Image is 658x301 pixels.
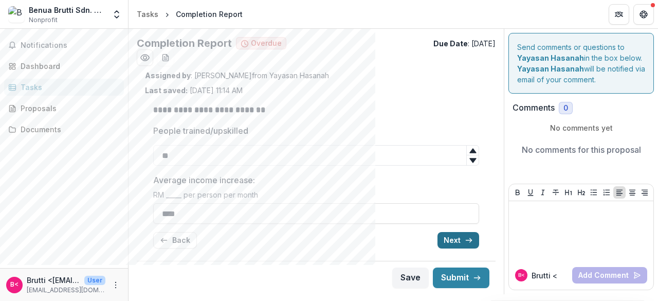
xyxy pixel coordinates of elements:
p: Brutti <[EMAIL_ADDRESS][DOMAIN_NAME]> [27,275,80,286]
button: Heading 1 [562,186,575,199]
div: Completion Report [176,9,243,20]
button: Align Left [613,186,626,199]
strong: Yayasan Hasanah [517,64,584,73]
button: Heading 2 [575,186,588,199]
p: : [PERSON_NAME] from Yayasan Hasanah [145,70,487,81]
div: Documents [21,124,116,135]
p: People trained/upskilled [153,125,248,137]
div: Benua Brutti Sdn. Bhd. [29,5,105,15]
strong: Last saved: [145,86,188,95]
div: Brutti <bruttibesi@gmail.com> [10,281,19,288]
a: Proposals [4,100,124,117]
button: Bullet List [588,186,600,199]
button: Submit [433,268,489,288]
a: Tasks [4,79,124,96]
span: Nonprofit [29,15,58,25]
span: 0 [563,104,568,113]
p: No comments yet [513,122,650,133]
strong: Assigned by [145,71,191,80]
button: Partners [609,4,629,25]
p: Average income increase: [153,174,255,186]
div: Tasks [137,9,158,20]
nav: breadcrumb [133,7,247,22]
div: Brutti <bruttibesi@gmail.com> [518,273,525,278]
h2: Comments [513,103,555,113]
button: Align Right [638,186,651,199]
span: Overdue [251,39,282,48]
button: Save [392,268,429,288]
p: No comments for this proposal [522,144,641,156]
button: Open entity switcher [109,4,124,25]
a: Dashboard [4,58,124,75]
button: Strike [550,186,562,199]
p: [EMAIL_ADDRESS][DOMAIN_NAME] [27,286,105,295]
span: Notifications [21,41,120,50]
strong: Yayasan Hasanah [517,54,584,62]
div: Dashboard [21,61,116,72]
a: Documents [4,121,124,138]
button: More [109,279,122,291]
button: Get Help [633,4,654,25]
a: Tasks [133,7,162,22]
button: Notifications [4,37,124,54]
button: Next [437,232,479,249]
p: User [84,276,105,285]
button: Align Center [626,186,638,199]
div: RM _____ per person per month [153,190,479,203]
button: download-word-button [157,49,174,66]
button: Add Comment [572,267,647,284]
button: Italicize [537,186,549,199]
button: Bold [511,186,524,199]
p: Brutti < [532,270,557,281]
div: Proposals [21,103,116,114]
button: Preview 700e09f3-8d64-40b2-83e8-0581f0da0ea9.pdf [137,49,153,66]
div: Tasks [21,82,116,93]
button: Ordered List [600,186,613,199]
h2: Completion Report [137,37,232,49]
img: Benua Brutti Sdn. Bhd. [8,6,25,23]
p: [DATE] 11:14 AM [145,85,243,96]
div: Send comments or questions to in the box below. will be notified via email of your comment. [508,33,654,94]
strong: Due Date [433,39,468,48]
p: : [DATE] [433,38,496,49]
button: Underline [524,186,537,199]
button: Back [153,232,197,249]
